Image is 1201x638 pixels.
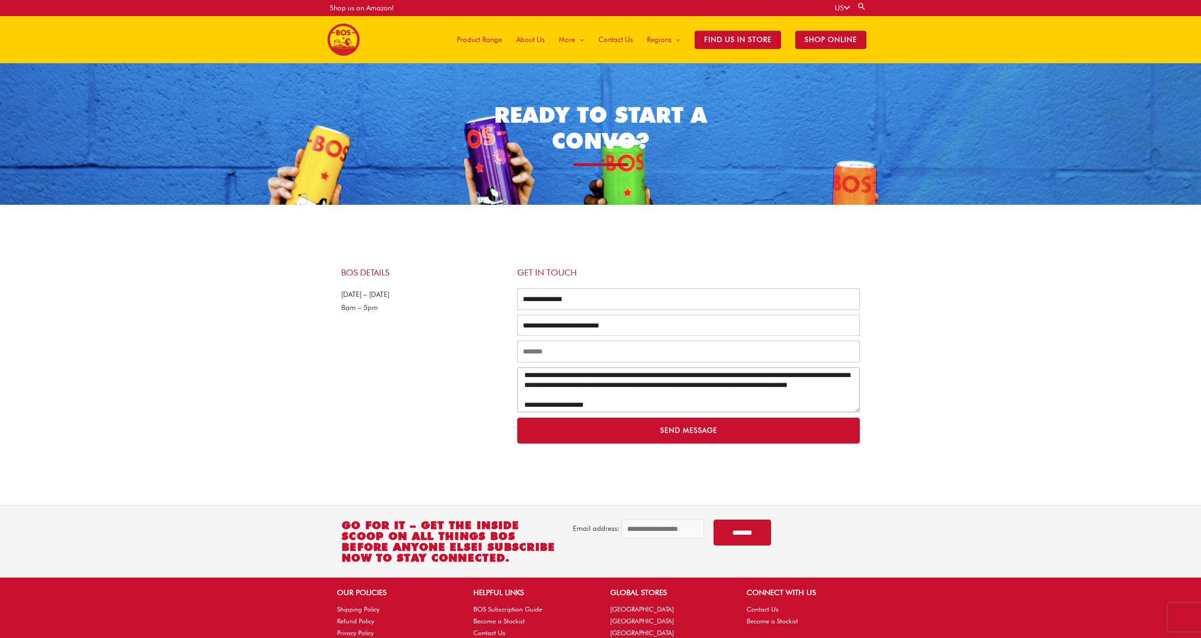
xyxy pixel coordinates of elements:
a: Become a Stockist [747,617,798,625]
a: BOS Subscription Guide [473,605,542,613]
a: Privacy Policy [337,629,374,637]
span: About Us [516,25,545,54]
button: Send Message [517,418,860,444]
span: Send Message [660,427,717,434]
label: Email address: [573,524,620,533]
a: Contact Us [747,605,779,613]
span: Find Us in Store [695,31,781,49]
h1: READY TO START A CONVO? [464,102,738,154]
a: Search button [857,2,866,11]
img: BOS United States [328,24,360,56]
span: [DATE] – [DATE] [341,290,389,299]
a: [GEOGRAPHIC_DATA] [610,629,674,637]
span: 8am – 5pm [341,303,378,312]
h2: HELPFUL LINKS [473,587,591,598]
a: US [835,4,850,12]
span: Product Range [457,25,502,54]
nav: CONNECT WITH US [747,604,864,627]
span: Contact Us [598,25,633,54]
span: More [559,25,575,54]
a: Product Range [450,16,509,63]
a: Shipping Policy [337,605,379,613]
span: Regions [647,25,672,54]
h4: Get in touch [517,266,860,279]
h4: BOS DETAILS​ [341,266,508,279]
span: SHOP ONLINE [795,31,866,49]
a: Contact Us [473,629,505,637]
h2: OUR POLICIES [337,587,454,598]
nav: Site Navigation [443,16,873,63]
h2: Go for it – get the inside scoop on all things BOS before anyone else! Subscribe now to stay conn... [342,520,563,563]
a: [GEOGRAPHIC_DATA] [610,605,674,613]
h2: GLOBAL STORES [610,587,728,598]
a: [GEOGRAPHIC_DATA] [610,617,674,625]
a: Find Us in Store [688,16,788,63]
a: About Us [509,16,552,63]
h2: CONNECT WITH US [747,587,864,598]
a: Refund Policy [337,617,374,625]
a: Contact Us [591,16,640,63]
a: Become a Stockist [473,617,525,625]
a: Regions [640,16,688,63]
a: More [552,16,591,63]
form: ContactUs [517,288,860,448]
a: SHOP ONLINE [788,16,873,63]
